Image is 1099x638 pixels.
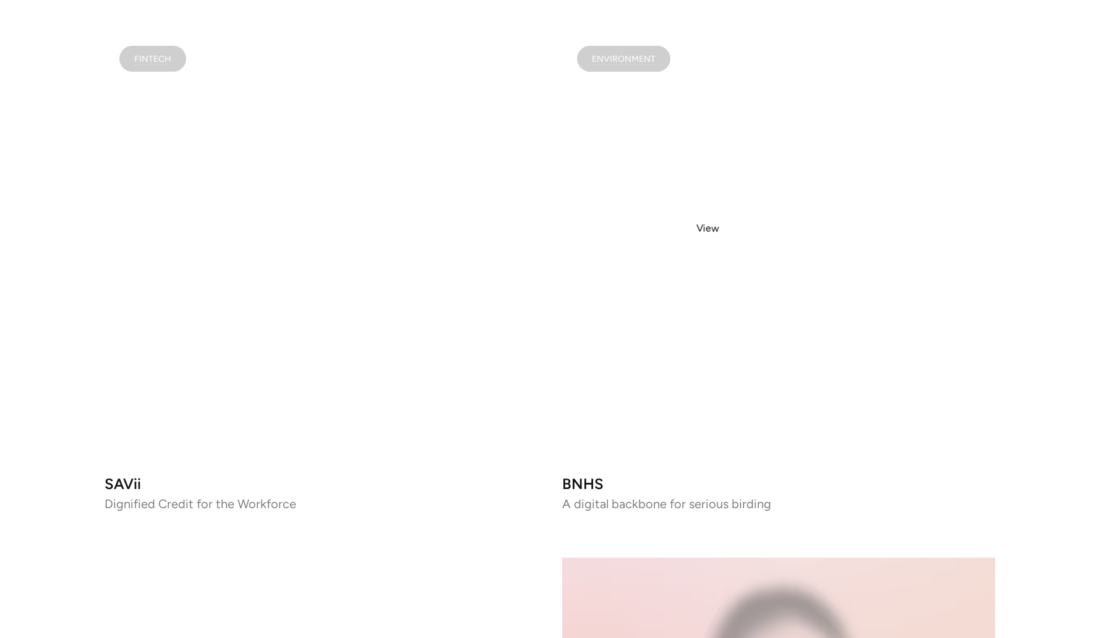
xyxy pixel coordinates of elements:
[592,56,656,62] div: ENVIRONMENT
[562,478,995,489] h3: BNHS
[134,582,171,589] div: FINTECH
[562,499,995,508] p: A digital backbone for serious birding
[105,31,537,508] a: FINTECHSAViiDignified Credit for the Workforce
[105,499,537,508] p: Dignified Credit for the Workforce
[134,56,171,62] div: FINTECH
[562,31,995,508] a: ENVIRONMENTBNHSA digital backbone for serious birding
[105,478,537,489] h3: SAVii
